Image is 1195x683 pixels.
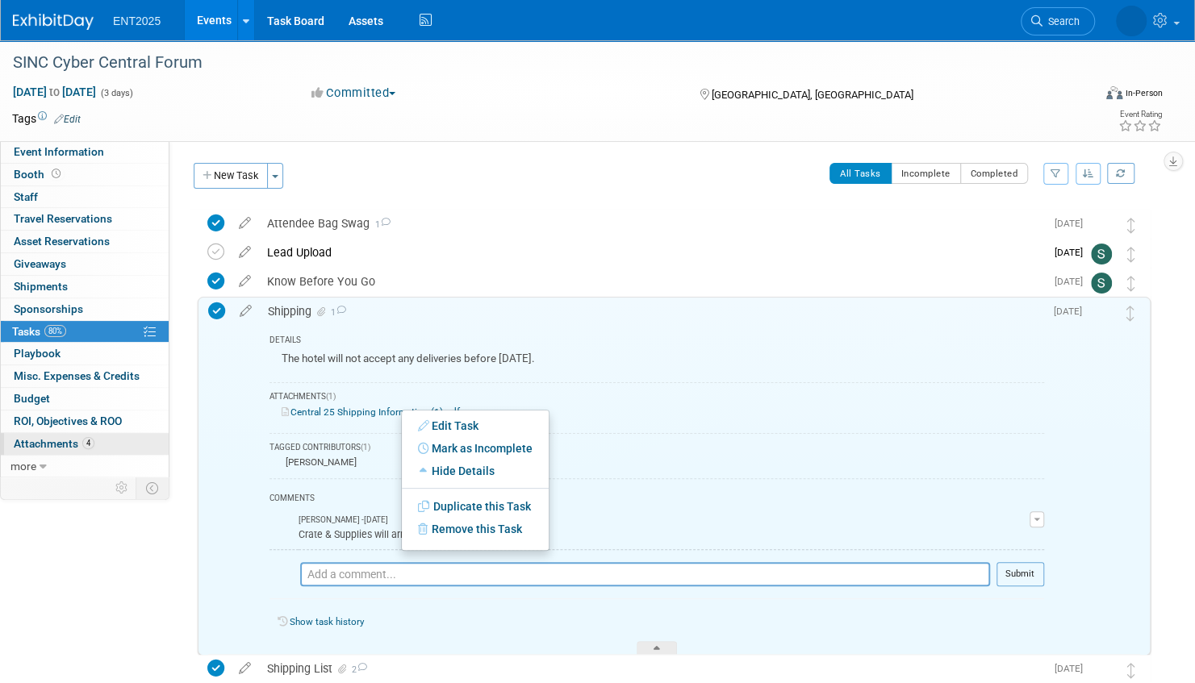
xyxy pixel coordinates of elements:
a: Tasks80% [1,321,169,343]
button: Committed [306,85,402,102]
i: Move task [1127,276,1135,291]
button: Completed [960,163,1029,184]
td: Personalize Event Tab Strip [108,477,136,498]
div: Event Rating [1118,110,1162,119]
img: ExhibitDay [13,14,94,30]
td: Tags [12,110,81,127]
a: Search [1021,7,1095,35]
a: more [1,456,169,477]
span: Attachments [14,437,94,450]
span: 1 [370,219,391,230]
span: Giveaways [14,257,66,270]
i: Move task [1127,247,1135,262]
a: Edit [54,114,81,125]
a: ROI, Objectives & ROO [1,410,169,432]
div: TAGGED CONTRIBUTORS [270,442,1044,456]
img: Rose Bodin [1116,6,1147,36]
div: DETAILS [270,335,1044,348]
i: Move task [1127,663,1135,678]
a: Sponsorships [1,298,169,320]
a: Playbook [1,343,169,364]
span: Budget [14,392,50,405]
img: Stephanie Silva [1091,273,1112,294]
a: Misc. Expenses & Credits [1,365,169,387]
span: 1 [328,307,346,318]
span: Booth not reserved yet [48,168,64,180]
td: Toggle Event Tabs [136,477,169,498]
span: 4 [82,437,94,449]
span: [DATE] [DATE] [12,85,97,99]
button: Submit [997,562,1044,586]
div: Know Before You Go [259,268,1045,295]
a: Show task history [290,616,364,627]
div: Crate & Supplies will arrive 9/26 via Fed X [299,526,1030,541]
a: Remove this Task [402,518,549,540]
span: Asset Reservations [14,235,110,248]
a: Central 25 Shipping Information (1).pdf [282,406,460,418]
a: Attachments4 [1,433,169,455]
a: Booth [1,164,169,185]
a: edit [232,304,260,319]
img: Rose Bodin [270,563,292,585]
span: 2 [349,664,367,675]
a: edit [231,274,259,289]
a: Event Information [1,141,169,163]
span: (1) [326,392,336,401]
a: Asset Reservations [1,231,169,252]
span: Booth [14,168,64,181]
a: Budget [1,388,169,410]
img: Rose Bodin [1091,214,1112,235]
span: Playbook [14,347,61,360]
a: edit [231,245,259,260]
img: Rose Bodin [270,514,290,535]
span: Misc. Expenses & Credits [14,369,140,382]
a: edit [231,661,259,676]
div: Shipping [260,298,1044,325]
button: New Task [194,163,268,189]
span: [DATE] [1055,663,1091,674]
span: ENT2025 [113,15,161,27]
a: Giveaways [1,253,169,275]
a: Mark as Incomplete [402,437,549,460]
span: Staff [14,190,38,203]
div: In-Person [1125,87,1163,99]
a: Shipments [1,276,169,298]
span: Shipments [14,280,68,293]
i: Move task [1126,306,1134,321]
span: Sponsorships [14,302,83,315]
button: All Tasks [829,163,892,184]
div: SINC Cyber Central Forum [7,48,1065,77]
i: Move task [1127,218,1135,233]
a: Staff [1,186,169,208]
span: (3 days) [99,88,133,98]
span: Search [1042,15,1080,27]
div: COMMENTS [270,491,1044,508]
a: Hide Details [402,460,549,482]
div: ATTACHMENTS [270,391,1044,405]
span: more [10,460,36,473]
div: Attendee Bag Swag [259,210,1045,237]
span: to [47,85,62,98]
a: edit [231,216,259,231]
span: [DATE] [1055,276,1091,287]
span: [DATE] [1054,306,1090,317]
div: [PERSON_NAME] [282,456,357,468]
span: [PERSON_NAME] - [DATE] [299,514,388,526]
span: Tasks [12,325,66,338]
img: Rose Bodin [1090,302,1111,323]
span: (1) [361,443,370,452]
a: Refresh [1107,163,1134,184]
div: Event Format [991,84,1163,108]
a: Edit Task [402,414,549,437]
span: 80% [44,325,66,337]
span: Event Information [14,145,104,158]
span: [GEOGRAPHIC_DATA], [GEOGRAPHIC_DATA] [711,89,913,101]
span: Travel Reservations [14,212,112,225]
button: Incomplete [891,163,961,184]
div: The hotel will not accept any deliveries before [DATE]. [270,348,1044,373]
img: Rose Bodin [1091,660,1112,681]
div: Shipping List [259,655,1045,682]
a: Travel Reservations [1,208,169,230]
span: ROI, Objectives & ROO [14,414,122,427]
img: Format-Inperson.png [1106,86,1122,99]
